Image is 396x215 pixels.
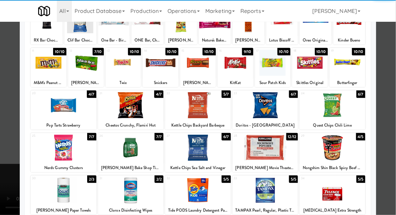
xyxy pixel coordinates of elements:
div: 5/7 [222,90,231,98]
div: 1410/10Snickers [143,48,178,87]
div: [MEDICAL_DATA] Extra Strength [301,206,364,215]
div: [PERSON_NAME] Bake Shop Tiny Chocolate Chip Cookies [99,164,163,172]
img: Micromart [38,5,50,17]
div: 7/10 [93,48,104,55]
div: 312/2Clorox Disinfecting Wipes [98,176,164,215]
div: Nerds Gummy Clusters [31,164,96,172]
div: 22 [167,90,198,96]
div: Nerds Gummy Clusters [32,164,95,172]
div: Lotus Biscoff Cookies [266,36,298,45]
div: 13 [107,48,123,54]
div: TAMPAX Pearl, Regular, Plastic Tampons, Unscented [233,206,298,215]
div: 1310/10Twix [106,48,141,87]
div: 7/7 [87,133,96,140]
div: [PERSON_NAME] Movie Theater Butter Popcorn [234,164,297,172]
div: 2812/12[PERSON_NAME] Movie Theater Butter Popcorn [233,133,298,172]
div: 24 [301,90,332,96]
div: KitKat [219,79,252,87]
div: Nature's Bakery Raspberry Fig Bar [199,36,231,45]
div: RX Bar Chocolate Sea Salt [32,36,62,45]
div: Quest Chips Chili Lime [300,121,365,130]
div: 294/5Nongshim Shin Black Spicy Beef & Bone Broth [300,133,365,172]
div: [PERSON_NAME] Trail Mix [165,36,197,45]
div: [PERSON_NAME] Toast Chee Peanut Butter [233,36,265,45]
div: ONE Bar, Chocolate Peanut Butter Cup [132,36,162,45]
div: 34 [301,176,332,181]
div: Cheetos Crunchy, Flamin' Hot [98,121,164,130]
div: 10/10 [278,48,291,55]
div: 14 [144,48,160,54]
div: 5/5 [222,176,231,183]
div: M&M's Peanut Chocolate [32,79,65,87]
div: Sour Patch Kids [255,79,291,87]
div: Nature's Bakery Raspberry Fig Bar [200,36,230,45]
div: Doritos - [GEOGRAPHIC_DATA] [233,121,298,130]
div: Tide PODS Laundry Detergent Packs, Original Scent, 16 Count [166,206,230,215]
div: 9/10 [242,48,253,55]
div: 11 [32,48,48,54]
div: 257/7Nerds Gummy Clusters [31,133,96,172]
div: 4/7 [87,90,96,98]
div: Clif Bar Chocolate Chip [65,36,95,45]
div: 6/7 [357,90,365,98]
div: 1710/10Sour Patch Kids [255,48,291,87]
div: 246/7Quest Chips Chili Lime [300,90,365,130]
div: 12/12 [286,133,298,140]
div: 28 [234,133,265,139]
div: 1510/10[PERSON_NAME] Milk Chocolate Peanut Butter [180,48,216,87]
div: 10/10 [53,48,66,55]
div: Twix [106,79,141,87]
div: 68/9Nature's Bakery Raspberry Fig Bar [199,5,231,45]
div: [PERSON_NAME] and [PERSON_NAME] Original [68,79,104,87]
div: 302/3[PERSON_NAME] Paper Towels [31,176,96,215]
div: Kettle Chips Backyard Barbeque [165,121,231,130]
div: 31 [99,176,131,181]
div: 5/5 [289,176,298,183]
div: Nongshim Shin Black Spicy Beef & Bone Broth [301,164,364,172]
div: Quest Chips Chili Lime [301,121,364,130]
div: 2/3 [87,176,96,183]
div: 15 [181,48,198,54]
div: 89/10Lotus Biscoff Cookies [266,5,298,45]
div: 127/10[PERSON_NAME] and [PERSON_NAME] Original [68,48,104,87]
div: [PERSON_NAME] Milk Chocolate Peanut Butter [180,79,216,87]
div: 17 [256,48,273,54]
div: 7/7 [155,133,163,140]
div: Nongshim Shin Black Spicy Beef & Bone Broth [300,164,365,172]
div: Lotus Biscoff Cookies [267,36,297,45]
div: 10/10 [165,48,179,55]
div: 276/7Kettle Chips Sea Salt and Vinegar [165,133,231,172]
div: Sour Patch Kids [256,79,290,87]
div: [MEDICAL_DATA] Extra Strength [300,206,365,215]
div: 32 [167,176,198,181]
div: KitKat [218,79,253,87]
div: 25 [32,133,63,139]
div: 214/7Cheetos Crunchy, Flamin' Hot [98,90,164,130]
div: Kettle Chips Sea Salt and Vinegar [166,164,230,172]
div: 1810/10Skittles Original [292,48,328,87]
div: [PERSON_NAME] Movie Theater Butter Popcorn [233,164,298,172]
div: 4/7 [154,90,163,98]
div: 6/7 [222,133,231,140]
div: 18 [294,48,310,54]
div: 16 [219,48,235,54]
div: Skittles Original [293,79,327,87]
div: 29 [301,133,332,139]
div: Butterfinger [331,79,364,87]
div: 10/10 [128,48,141,55]
div: Clorox Disinfecting Wipes [99,206,163,215]
div: 10/10 [203,48,216,55]
div: 57/7[PERSON_NAME] Trail Mix [165,5,197,45]
div: 110/10RX Bar Chocolate Sea Salt [31,5,63,45]
div: [PERSON_NAME] Bake Shop Tiny Chocolate Chip Cookies [98,164,164,172]
div: Tide PODS Laundry Detergent Packs, Original Scent, 16 Count [165,206,231,215]
div: Pop Tarts Strawberry [32,121,95,130]
div: 12 [69,48,86,54]
div: 30 [32,176,63,181]
div: [PERSON_NAME] Toast Chee Peanut Butter [234,36,264,45]
div: Snickers [144,79,177,87]
div: 29/10Clif Bar Chocolate Chip [64,5,96,45]
div: [PERSON_NAME] and [PERSON_NAME] Original [69,79,103,87]
div: [PERSON_NAME] Paper Towels [32,206,95,215]
div: Snickers [143,79,178,87]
